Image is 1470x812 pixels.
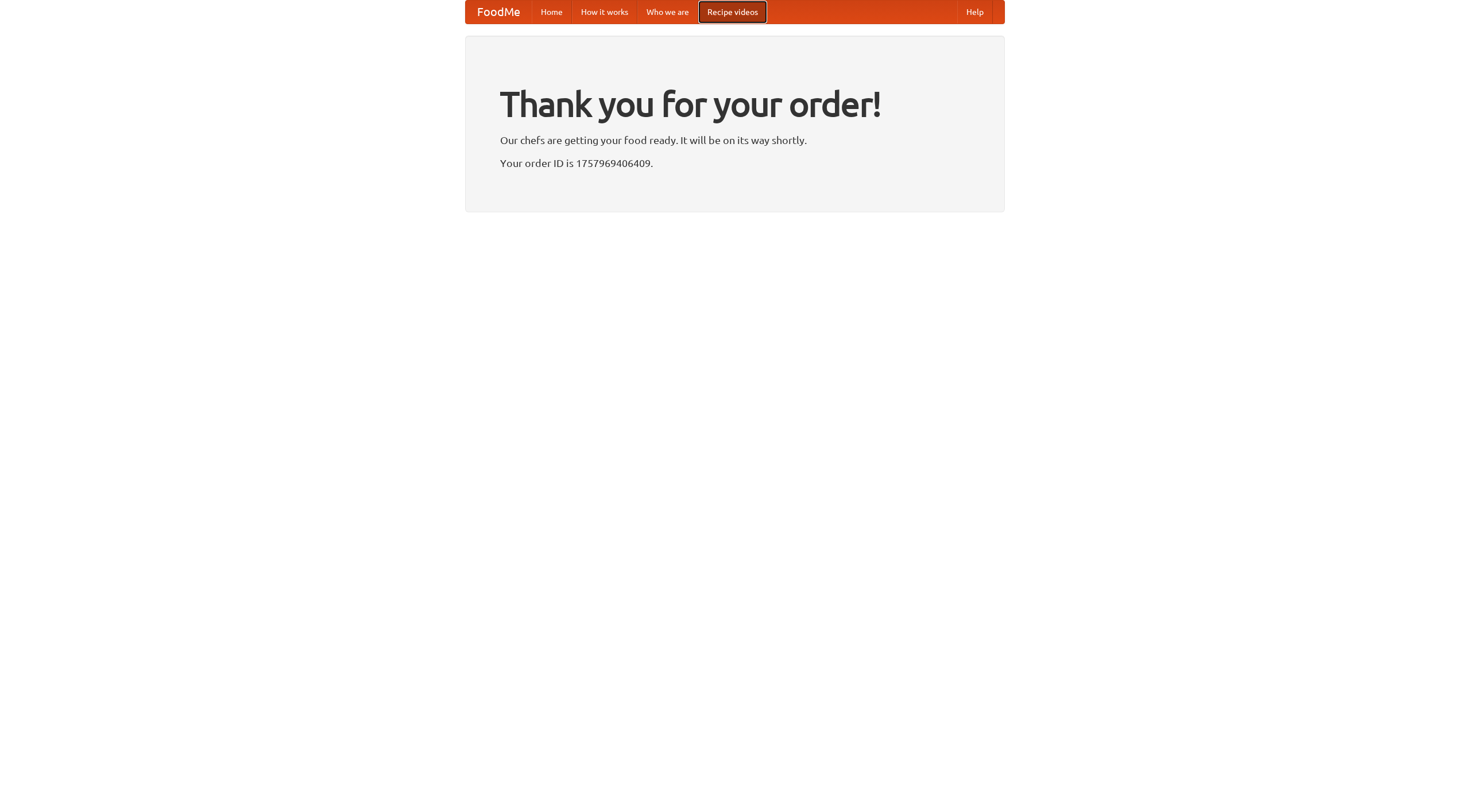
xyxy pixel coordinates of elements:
a: Recipe videos [698,1,767,24]
a: Help [957,1,993,24]
h1: Thank you for your order! [500,76,970,131]
p: Our chefs are getting your food ready. It will be on its way shortly. [500,131,970,149]
a: Who we are [637,1,698,24]
p: Your order ID is 1757969406409. [500,154,970,172]
a: How it works [572,1,637,24]
a: Home [532,1,572,24]
a: FoodMe [466,1,532,24]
